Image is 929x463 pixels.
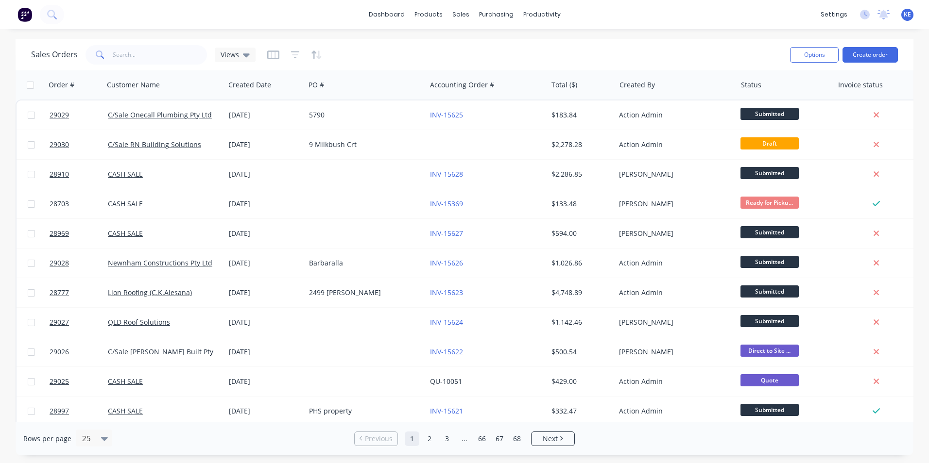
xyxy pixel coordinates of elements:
[50,160,108,189] a: 28910
[108,169,143,179] a: CASH SALE
[50,199,69,209] span: 28703
[108,110,212,119] a: C/Sale Onecall Plumbing Pty Ltd
[551,169,608,179] div: $2,286.85
[309,140,417,149] div: 9 Milkbush Crt
[108,288,192,297] a: Lion Roofing (C.K.Alesana)
[551,288,608,298] div: $4,748.89
[49,80,74,90] div: Order #
[740,374,799,386] span: Quote
[518,7,566,22] div: productivity
[430,229,463,238] a: INV-15627
[740,226,799,238] span: Submitted
[619,377,727,386] div: Action Admin
[741,80,761,90] div: Status
[430,110,463,119] a: INV-15625
[309,258,417,268] div: Barbaralla
[492,431,507,446] a: Page 67
[430,199,463,208] a: INV-15369
[17,7,32,22] img: Factory
[309,80,324,90] div: PO #
[107,80,160,90] div: Customer Name
[405,431,419,446] a: Page 1 is your current page
[475,431,489,446] a: Page 66
[50,248,108,278] a: 29028
[447,7,474,22] div: sales
[229,347,301,357] div: [DATE]
[510,431,524,446] a: Page 68
[50,258,69,268] span: 29028
[430,288,463,297] a: INV-15623
[619,80,655,90] div: Created By
[108,377,143,386] a: CASH SALE
[108,140,201,149] a: C/Sale RN Building Solutions
[108,347,225,356] a: C/Sale [PERSON_NAME] Built Pty Ltd
[355,434,397,444] a: Previous page
[229,377,301,386] div: [DATE]
[740,167,799,179] span: Submitted
[31,50,78,59] h1: Sales Orders
[619,347,727,357] div: [PERSON_NAME]
[551,317,608,327] div: $1,142.46
[619,229,727,238] div: [PERSON_NAME]
[740,404,799,416] span: Submitted
[50,347,69,357] span: 29026
[229,406,301,416] div: [DATE]
[551,347,608,357] div: $500.54
[50,140,69,149] span: 29030
[551,377,608,386] div: $429.00
[229,169,301,179] div: [DATE]
[113,45,207,65] input: Search...
[50,130,108,159] a: 29030
[50,189,108,218] a: 28703
[50,219,108,248] a: 28969
[619,317,727,327] div: [PERSON_NAME]
[457,431,472,446] a: Jump forward
[430,317,463,327] a: INV-15624
[229,288,301,298] div: [DATE]
[50,169,69,179] span: 28910
[619,140,727,149] div: Action Admin
[430,347,463,356] a: INV-15622
[474,7,518,22] div: purchasing
[50,278,108,307] a: 28777
[108,258,212,267] a: Newnham Constructions Pty Ltd
[740,315,799,327] span: Submitted
[619,258,727,268] div: Action Admin
[740,285,799,298] span: Submitted
[350,431,579,446] ul: Pagination
[50,288,69,298] span: 28777
[532,434,574,444] a: Next page
[365,434,393,444] span: Previous
[309,406,417,416] div: PHS property
[551,406,608,416] div: $332.47
[740,345,799,357] span: Direct to Site ...
[221,50,239,60] span: Views
[543,434,558,444] span: Next
[229,199,301,209] div: [DATE]
[50,337,108,366] a: 29026
[410,7,447,22] div: products
[422,431,437,446] a: Page 2
[50,377,69,386] span: 29025
[430,258,463,267] a: INV-15626
[619,406,727,416] div: Action Admin
[740,108,799,120] span: Submitted
[551,80,577,90] div: Total ($)
[228,80,271,90] div: Created Date
[50,367,108,396] a: 29025
[440,431,454,446] a: Page 3
[229,229,301,238] div: [DATE]
[309,288,417,298] div: 2499 [PERSON_NAME]
[23,434,71,444] span: Rows per page
[108,229,143,238] a: CASH SALE
[50,100,108,130] a: 29029
[838,80,883,90] div: Invoice status
[108,317,170,327] a: QLD Roof Solutions
[229,258,301,268] div: [DATE]
[619,169,727,179] div: [PERSON_NAME]
[790,47,839,63] button: Options
[229,110,301,120] div: [DATE]
[309,110,417,120] div: 5790
[619,199,727,209] div: [PERSON_NAME]
[50,406,69,416] span: 28997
